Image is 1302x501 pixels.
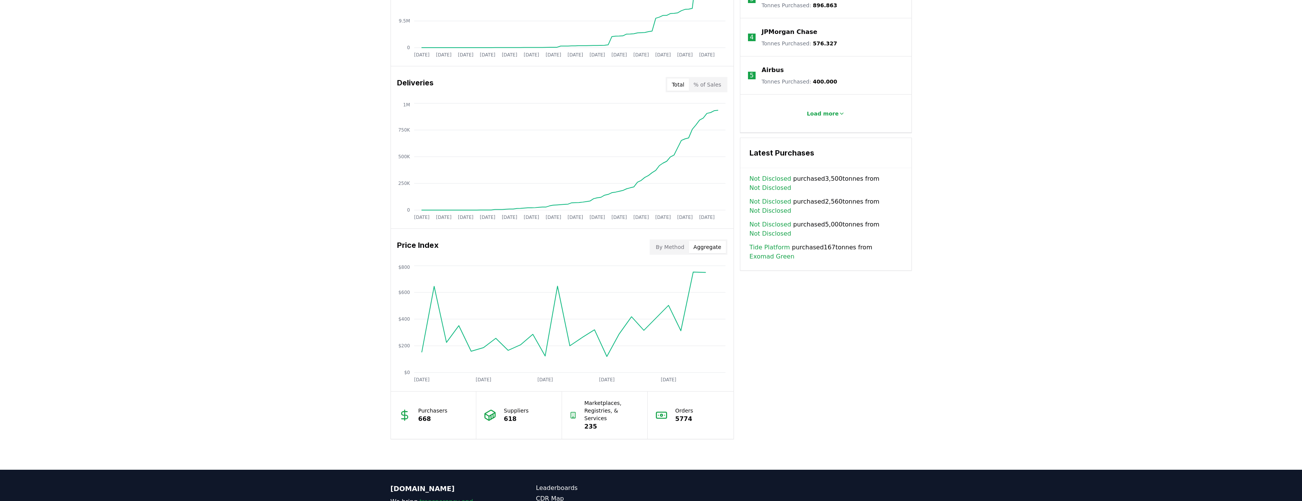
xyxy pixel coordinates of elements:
[749,174,791,183] a: Not Disclosed
[391,483,506,494] p: [DOMAIN_NAME]
[501,215,517,220] tspan: [DATE]
[585,422,640,431] p: 235
[476,377,491,382] tspan: [DATE]
[418,414,448,424] p: 668
[398,181,410,186] tspan: 250K
[414,52,429,58] tspan: [DATE]
[762,66,784,75] a: Airbus
[655,52,671,58] tspan: [DATE]
[749,206,791,215] a: Not Disclosed
[407,207,410,213] tspan: 0
[749,197,902,215] span: purchased 2,560 tonnes from
[813,40,837,47] span: 576.327
[675,414,693,424] p: 5774
[749,243,902,261] span: purchased 167 tonnes from
[567,52,583,58] tspan: [DATE]
[699,215,714,220] tspan: [DATE]
[436,215,452,220] tspan: [DATE]
[749,183,791,193] a: Not Disclosed
[585,399,640,422] p: Marketplaces, Registries, & Services
[480,52,495,58] tspan: [DATE]
[458,52,473,58] tspan: [DATE]
[480,215,495,220] tspan: [DATE]
[501,52,517,58] tspan: [DATE]
[398,127,410,133] tspan: 750K
[397,239,439,255] h3: Price Index
[762,27,817,37] a: JPMorgan Chase
[675,407,693,414] p: Orders
[611,52,627,58] tspan: [DATE]
[677,52,693,58] tspan: [DATE]
[651,241,689,253] button: By Method
[762,40,837,47] p: Tonnes Purchased :
[398,343,410,348] tspan: $200
[813,79,837,85] span: 400.000
[524,52,539,58] tspan: [DATE]
[801,106,851,121] button: Load more
[398,154,410,159] tspan: 500K
[524,215,539,220] tspan: [DATE]
[567,215,583,220] tspan: [DATE]
[407,45,410,50] tspan: 0
[689,79,726,91] button: % of Sales
[633,52,649,58] tspan: [DATE]
[633,215,649,220] tspan: [DATE]
[546,215,561,220] tspan: [DATE]
[661,377,676,382] tspan: [DATE]
[762,78,837,85] p: Tonnes Purchased :
[414,215,429,220] tspan: [DATE]
[404,370,410,375] tspan: $0
[750,71,754,80] p: 5
[813,2,837,8] span: 896.863
[436,52,452,58] tspan: [DATE]
[537,377,553,382] tspan: [DATE]
[589,52,605,58] tspan: [DATE]
[589,215,605,220] tspan: [DATE]
[677,215,693,220] tspan: [DATE]
[504,407,528,414] p: Suppliers
[399,18,410,24] tspan: 9.5M
[749,220,902,238] span: purchased 5,000 tonnes from
[546,52,561,58] tspan: [DATE]
[749,243,790,252] a: Tide Platform
[749,174,902,193] span: purchased 3,500 tonnes from
[536,483,651,493] a: Leaderboards
[655,215,671,220] tspan: [DATE]
[611,215,627,220] tspan: [DATE]
[398,265,410,270] tspan: $800
[749,220,791,229] a: Not Disclosed
[458,215,473,220] tspan: [DATE]
[749,229,791,238] a: Not Disclosed
[418,407,448,414] p: Purchasers
[599,377,615,382] tspan: [DATE]
[689,241,726,253] button: Aggregate
[749,252,794,261] a: Exomad Green
[504,414,528,424] p: 618
[749,197,791,206] a: Not Disclosed
[807,110,839,117] p: Load more
[403,102,410,108] tspan: 1M
[750,33,754,42] p: 4
[398,316,410,322] tspan: $400
[699,52,714,58] tspan: [DATE]
[749,147,902,159] h3: Latest Purchases
[667,79,689,91] button: Total
[398,290,410,295] tspan: $600
[397,77,434,92] h3: Deliveries
[414,377,429,382] tspan: [DATE]
[762,2,837,9] p: Tonnes Purchased :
